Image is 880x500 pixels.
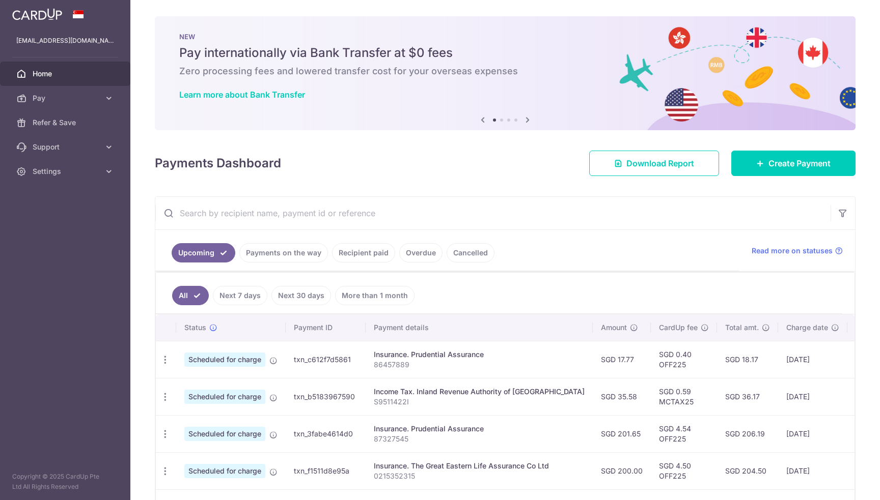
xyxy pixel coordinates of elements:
a: Cancelled [447,243,494,262]
a: All [172,286,209,305]
span: Charge date [786,322,828,333]
span: Settings [33,166,100,177]
a: Next 30 days [271,286,331,305]
th: Payment ID [286,314,366,341]
td: SGD 35.58 [593,378,651,415]
p: S9511422I [374,397,585,407]
p: 86457889 [374,360,585,370]
span: Status [184,322,206,333]
div: Insurance. The Great Eastern Life Assurance Co Ltd [374,461,585,471]
p: 0215352315 [374,471,585,481]
a: Read more on statuses [752,246,843,256]
a: Download Report [589,151,719,176]
h5: Pay internationally via Bank Transfer at $0 fees [179,45,831,61]
input: Search by recipient name, payment id or reference [155,197,831,229]
h6: Zero processing fees and lowered transfer cost for your overseas expenses [179,65,831,77]
td: SGD 4.54 OFF225 [651,415,717,452]
div: Insurance. Prudential Assurance [374,424,585,434]
td: SGD 0.40 OFF225 [651,341,717,378]
p: [EMAIL_ADDRESS][DOMAIN_NAME] [16,36,114,46]
img: Bank transfer banner [155,16,856,130]
td: [DATE] [778,378,847,415]
td: txn_3fabe4614d0 [286,415,366,452]
td: SGD 36.17 [717,378,778,415]
td: [DATE] [778,341,847,378]
td: txn_b5183967590 [286,378,366,415]
a: Overdue [399,243,443,262]
span: Home [33,69,100,79]
td: [DATE] [778,452,847,489]
a: Create Payment [731,151,856,176]
span: Total amt. [725,322,759,333]
p: 87327545 [374,434,585,444]
th: Payment details [366,314,593,341]
a: Upcoming [172,243,235,262]
span: Scheduled for charge [184,390,265,404]
div: Income Tax. Inland Revenue Authority of [GEOGRAPHIC_DATA] [374,387,585,397]
a: Payments on the way [239,243,328,262]
img: CardUp [12,8,62,20]
td: SGD 206.19 [717,415,778,452]
a: Next 7 days [213,286,267,305]
td: SGD 4.50 OFF225 [651,452,717,489]
td: SGD 0.59 MCTAX25 [651,378,717,415]
td: txn_f1511d8e95a [286,452,366,489]
td: SGD 204.50 [717,452,778,489]
td: txn_c612f7d5861 [286,341,366,378]
td: SGD 17.77 [593,341,651,378]
a: More than 1 month [335,286,415,305]
td: SGD 18.17 [717,341,778,378]
p: NEW [179,33,831,41]
span: Read more on statuses [752,246,833,256]
span: Scheduled for charge [184,464,265,478]
span: Scheduled for charge [184,427,265,441]
span: Refer & Save [33,117,100,128]
span: CardUp fee [659,322,698,333]
span: Support [33,142,100,152]
span: Download Report [626,157,694,169]
span: Scheduled for charge [184,352,265,367]
td: SGD 201.65 [593,415,651,452]
span: Create Payment [768,157,831,169]
td: SGD 200.00 [593,452,651,489]
span: Amount [601,322,627,333]
a: Recipient paid [332,243,395,262]
td: [DATE] [778,415,847,452]
h4: Payments Dashboard [155,154,281,172]
div: Insurance. Prudential Assurance [374,349,585,360]
span: Pay [33,93,100,103]
a: Learn more about Bank Transfer [179,90,305,100]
